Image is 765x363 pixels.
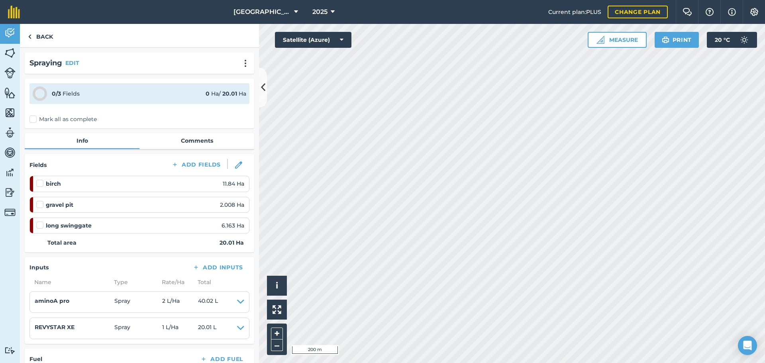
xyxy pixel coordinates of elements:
span: 6.163 Ha [222,221,244,230]
label: Mark all as complete [29,115,97,124]
button: EDIT [65,59,79,67]
summary: aminoA proSpray2 L/Ha40.02 L [35,296,244,308]
img: svg+xml;base64,PD94bWwgdmVyc2lvbj0iMS4wIiBlbmNvZGluZz0idXRmLTgiPz4KPCEtLSBHZW5lcmF0b3I6IEFkb2JlIE... [4,67,16,78]
h4: REVYSTAR XE [35,323,114,332]
a: Comments [139,133,254,148]
img: svg+xml;base64,PD94bWwgdmVyc2lvbj0iMS4wIiBlbmNvZGluZz0idXRmLTgiPz4KPCEtLSBHZW5lcmF0b3I6IEFkb2JlIE... [4,347,16,354]
strong: 0 / 3 [52,90,61,97]
span: 2 L / Ha [162,296,198,308]
img: svg+xml;base64,PD94bWwgdmVyc2lvbj0iMS4wIiBlbmNvZGluZz0idXRmLTgiPz4KPCEtLSBHZW5lcmF0b3I6IEFkb2JlIE... [736,32,752,48]
button: Measure [588,32,647,48]
button: Add Fields [165,159,227,170]
span: 11.84 Ha [223,179,244,188]
span: 2025 [312,7,328,17]
img: svg+xml;base64,PD94bWwgdmVyc2lvbj0iMS4wIiBlbmNvZGluZz0idXRmLTgiPz4KPCEtLSBHZW5lcmF0b3I6IEFkb2JlIE... [4,207,16,218]
span: 40.02 L [198,296,218,308]
img: svg+xml;base64,PD94bWwgdmVyc2lvbj0iMS4wIiBlbmNvZGluZz0idXRmLTgiPz4KPCEtLSBHZW5lcmF0b3I6IEFkb2JlIE... [4,186,16,198]
span: 20 ° C [715,32,730,48]
button: Print [655,32,699,48]
span: Total [193,278,211,286]
summary: REVYSTAR XESpray1 L/Ha20.01 L [35,323,244,334]
img: svg+xml;base64,PD94bWwgdmVyc2lvbj0iMS4wIiBlbmNvZGluZz0idXRmLTgiPz4KPCEtLSBHZW5lcmF0b3I6IEFkb2JlIE... [4,27,16,39]
strong: birch [46,179,61,188]
span: [GEOGRAPHIC_DATA] [233,7,291,17]
img: Two speech bubbles overlapping with the left bubble in the forefront [683,8,692,16]
button: Add Inputs [186,262,249,273]
img: svg+xml;base64,PD94bWwgdmVyc2lvbj0iMS4wIiBlbmNvZGluZz0idXRmLTgiPz4KPCEtLSBHZW5lcmF0b3I6IEFkb2JlIE... [4,127,16,139]
span: i [276,281,278,290]
img: fieldmargin Logo [8,6,20,18]
button: Satellite (Azure) [275,32,351,48]
img: Four arrows, one pointing top left, one top right, one bottom right and the last bottom left [273,305,281,314]
img: svg+xml;base64,PHN2ZyB3aWR0aD0iMTgiIGhlaWdodD0iMTgiIHZpZXdCb3g9IjAgMCAxOCAxOCIgZmlsbD0ibm9uZSIgeG... [235,161,242,169]
h4: Fields [29,161,47,169]
span: 20.01 L [198,323,216,334]
img: svg+xml;base64,PHN2ZyB4bWxucz0iaHR0cDovL3d3dy53My5vcmcvMjAwMC9zdmciIHdpZHRoPSIyMCIgaGVpZ2h0PSIyNC... [241,59,250,67]
img: svg+xml;base64,PHN2ZyB4bWxucz0iaHR0cDovL3d3dy53My5vcmcvMjAwMC9zdmciIHdpZHRoPSI1NiIgaGVpZ2h0PSI2MC... [4,47,16,59]
div: Fields [52,89,80,98]
span: Spray [114,323,162,334]
h2: Spraying [29,57,62,69]
strong: gravel pit [46,200,73,209]
img: A cog icon [749,8,759,16]
img: A question mark icon [705,8,714,16]
img: svg+xml;base64,PD94bWwgdmVyc2lvbj0iMS4wIiBlbmNvZGluZz0idXRmLTgiPz4KPCEtLSBHZW5lcmF0b3I6IEFkb2JlIE... [4,167,16,179]
button: – [271,339,283,351]
a: Info [25,133,139,148]
div: Ha / Ha [206,89,246,98]
img: svg+xml;base64,PHN2ZyB4bWxucz0iaHR0cDovL3d3dy53My5vcmcvMjAwMC9zdmciIHdpZHRoPSI1NiIgaGVpZ2h0PSI2MC... [4,107,16,119]
span: Name [29,278,109,286]
img: Ruler icon [596,36,604,44]
span: 2.008 Ha [220,200,244,209]
span: Rate/ Ha [157,278,193,286]
span: Type [109,278,157,286]
img: svg+xml;base64,PD94bWwgdmVyc2lvbj0iMS4wIiBlbmNvZGluZz0idXRmLTgiPz4KPCEtLSBHZW5lcmF0b3I6IEFkb2JlIE... [4,147,16,159]
img: svg+xml;base64,PHN2ZyB4bWxucz0iaHR0cDovL3d3dy53My5vcmcvMjAwMC9zdmciIHdpZHRoPSIxNyIgaGVpZ2h0PSIxNy... [728,7,736,17]
button: i [267,276,287,296]
img: svg+xml;base64,PHN2ZyB4bWxucz0iaHR0cDovL3d3dy53My5vcmcvMjAwMC9zdmciIHdpZHRoPSI1NiIgaGVpZ2h0PSI2MC... [4,87,16,99]
h4: aminoA pro [35,296,114,305]
strong: 20.01 [222,90,237,97]
img: svg+xml;base64,PHN2ZyB4bWxucz0iaHR0cDovL3d3dy53My5vcmcvMjAwMC9zdmciIHdpZHRoPSIxOSIgaGVpZ2h0PSIyNC... [662,35,669,45]
h4: Inputs [29,263,49,272]
span: 1 L / Ha [162,323,198,334]
span: Current plan : PLUS [548,8,601,16]
img: svg+xml;base64,PHN2ZyB4bWxucz0iaHR0cDovL3d3dy53My5vcmcvMjAwMC9zdmciIHdpZHRoPSI5IiBoZWlnaHQ9IjI0Ii... [28,32,31,41]
strong: 20.01 Ha [220,238,244,247]
a: Back [20,24,61,47]
strong: Total area [47,238,76,247]
a: Change plan [608,6,668,18]
div: Open Intercom Messenger [738,336,757,355]
button: + [271,328,283,339]
button: 20 °C [707,32,757,48]
span: Spray [114,296,162,308]
strong: long swinggate [46,221,92,230]
strong: 0 [206,90,210,97]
